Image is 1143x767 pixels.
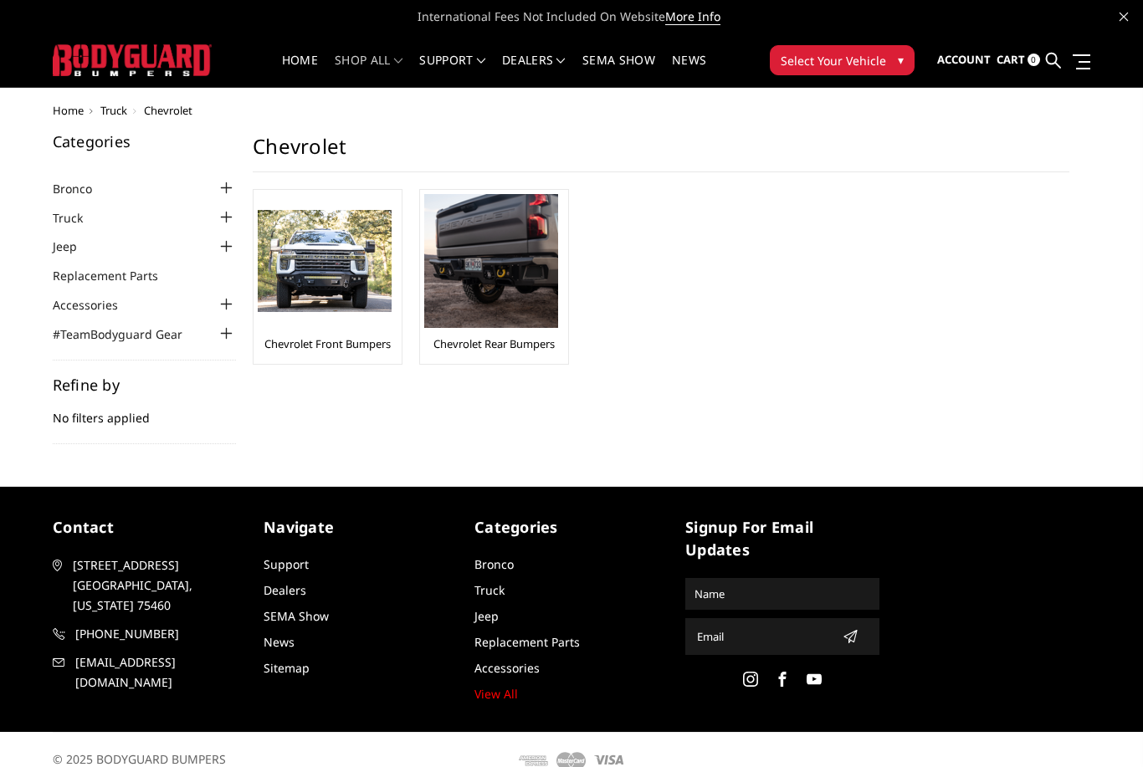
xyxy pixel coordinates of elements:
[264,582,306,598] a: Dealers
[937,52,991,67] span: Account
[997,52,1025,67] span: Cart
[781,52,886,69] span: Select Your Vehicle
[264,516,458,539] h5: Navigate
[253,134,1069,172] h1: Chevrolet
[898,51,904,69] span: ▾
[75,652,246,693] span: [EMAIL_ADDRESS][DOMAIN_NAME]
[53,296,139,314] a: Accessories
[53,377,237,444] div: No filters applied
[474,660,540,676] a: Accessories
[264,608,329,624] a: SEMA Show
[685,516,879,561] h5: signup for email updates
[474,686,518,702] a: View All
[264,660,310,676] a: Sitemap
[53,325,203,343] a: #TeamBodyguard Gear
[474,582,505,598] a: Truck
[688,580,877,607] input: Name
[53,44,212,75] img: BODYGUARD BUMPERS
[53,652,247,693] a: [EMAIL_ADDRESS][DOMAIN_NAME]
[100,103,127,118] a: Truck
[282,54,318,87] a: Home
[770,45,915,75] button: Select Your Vehicle
[53,751,226,767] span: © 2025 BODYGUARD BUMPERS
[672,54,706,87] a: News
[690,623,836,650] input: Email
[474,556,514,572] a: Bronco
[502,54,566,87] a: Dealers
[474,634,580,650] a: Replacement Parts
[144,103,192,118] span: Chevrolet
[75,624,246,644] span: [PHONE_NUMBER]
[433,336,555,351] a: Chevrolet Rear Bumpers
[264,336,391,351] a: Chevrolet Front Bumpers
[997,38,1040,83] a: Cart 0
[53,180,113,197] a: Bronco
[264,634,295,650] a: News
[937,38,991,83] a: Account
[53,516,247,539] h5: contact
[53,377,237,392] h5: Refine by
[474,608,499,624] a: Jeep
[1028,54,1040,66] span: 0
[582,54,655,87] a: SEMA Show
[53,134,237,149] h5: Categories
[53,624,247,644] a: [PHONE_NUMBER]
[73,555,243,616] span: [STREET_ADDRESS] [GEOGRAPHIC_DATA], [US_STATE] 75460
[53,209,104,227] a: Truck
[53,103,84,118] a: Home
[335,54,402,87] a: shop all
[419,54,485,87] a: Support
[665,8,720,25] a: More Info
[53,267,179,284] a: Replacement Parts
[264,556,309,572] a: Support
[474,516,669,539] h5: Categories
[53,238,98,255] a: Jeep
